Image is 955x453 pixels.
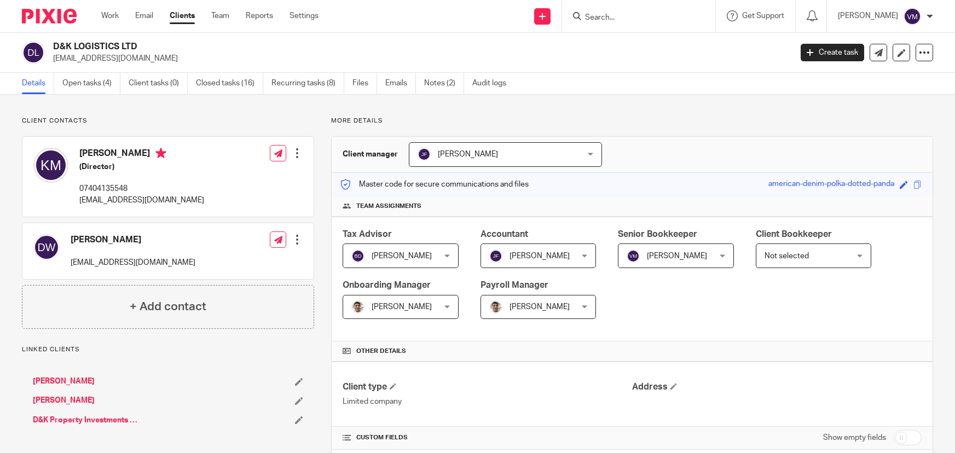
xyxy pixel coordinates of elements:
[768,178,894,191] div: american-denim-polka-dotted-panda
[343,433,632,442] h4: CUSTOM FIELDS
[33,234,60,260] img: svg%3E
[584,13,682,23] input: Search
[418,148,431,161] img: svg%3E
[22,345,314,354] p: Linked clients
[742,12,784,20] span: Get Support
[356,347,406,356] span: Other details
[79,161,204,172] h5: (Director)
[647,252,707,260] span: [PERSON_NAME]
[331,117,933,125] p: More details
[22,9,77,24] img: Pixie
[489,300,502,313] img: PXL_20240409_141816916.jpg
[424,73,464,94] a: Notes (2)
[62,73,120,94] a: Open tasks (4)
[510,303,570,311] span: [PERSON_NAME]
[627,249,640,263] img: svg%3E
[343,149,398,160] h3: Client manager
[129,73,188,94] a: Client tasks (0)
[271,73,344,94] a: Recurring tasks (8)
[170,10,195,21] a: Clients
[22,117,314,125] p: Client contacts
[801,44,864,61] a: Create task
[838,10,898,21] p: [PERSON_NAME]
[33,415,141,426] a: D&K Property Investments Ltd
[372,303,432,311] span: [PERSON_NAME]
[79,183,204,194] p: 07404135548
[343,230,392,239] span: Tax Advisor
[22,73,54,94] a: Details
[340,179,529,190] p: Master code for secure communications and files
[196,73,263,94] a: Closed tasks (16)
[135,10,153,21] a: Email
[489,249,502,263] img: svg%3E
[101,10,119,21] a: Work
[343,396,632,407] p: Limited company
[33,376,95,387] a: [PERSON_NAME]
[22,41,45,64] img: svg%3E
[618,230,697,239] span: Senior Bookkeeper
[632,381,922,393] h4: Address
[130,298,206,315] h4: + Add contact
[351,300,364,313] img: PXL_20240409_141816916.jpg
[352,73,377,94] a: Files
[385,73,416,94] a: Emails
[71,257,195,268] p: [EMAIL_ADDRESS][DOMAIN_NAME]
[79,195,204,206] p: [EMAIL_ADDRESS][DOMAIN_NAME]
[343,281,431,289] span: Onboarding Manager
[53,53,784,64] p: [EMAIL_ADDRESS][DOMAIN_NAME]
[79,148,204,161] h4: [PERSON_NAME]
[33,395,95,406] a: [PERSON_NAME]
[155,148,166,159] i: Primary
[472,73,514,94] a: Audit logs
[351,249,364,263] img: svg%3E
[343,381,632,393] h4: Client type
[71,234,195,246] h4: [PERSON_NAME]
[290,10,319,21] a: Settings
[53,41,638,53] h2: D&K LOGISTICS LTD
[211,10,229,21] a: Team
[481,281,548,289] span: Payroll Manager
[765,252,809,260] span: Not selected
[438,150,498,158] span: [PERSON_NAME]
[246,10,273,21] a: Reports
[756,230,832,239] span: Client Bookkeeper
[904,8,921,25] img: svg%3E
[33,148,68,183] img: svg%3E
[372,252,432,260] span: [PERSON_NAME]
[356,202,421,211] span: Team assignments
[823,432,886,443] label: Show empty fields
[481,230,528,239] span: Accountant
[510,252,570,260] span: [PERSON_NAME]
